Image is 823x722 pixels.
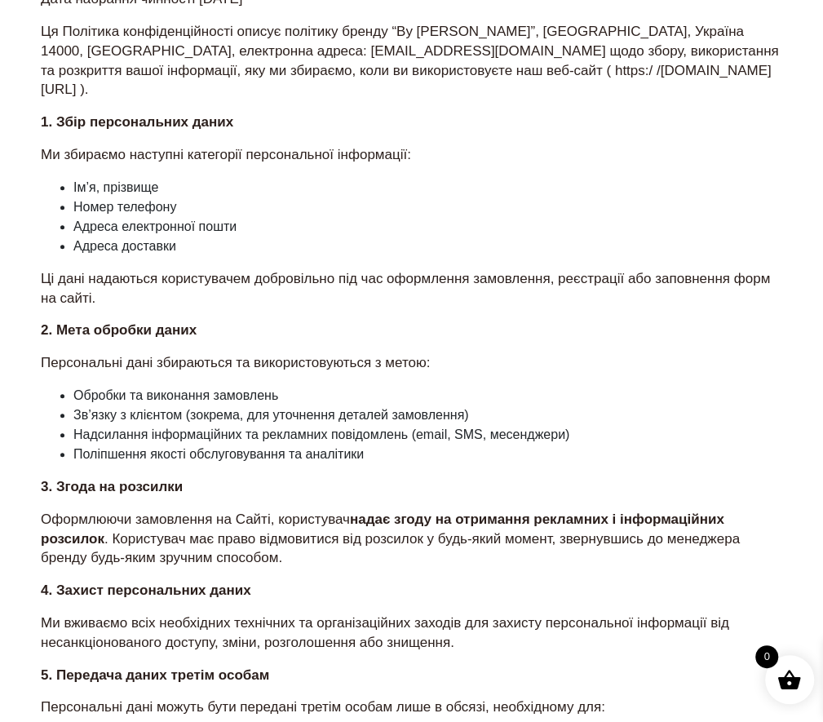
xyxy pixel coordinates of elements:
p: Ми вживаємо всіх необхідних технічних та організаційних заходів для захисту персональної інформац... [41,613,782,653]
li: Поліпшення якості обслуговування та аналітики [73,445,782,464]
strong: 3. Згода на розсилки [41,479,183,494]
li: Надсилання інформаційних та рекламних повідомлень (email, SMS, месенджери) [73,425,782,445]
p: Ми збираємо наступні категорії персональної інформації: [41,145,782,165]
strong: 5. Передача даних третім особам [41,667,269,683]
li: Адреса доставки [73,237,782,256]
li: Номер телефону [73,197,782,217]
p: Ці дані надаються користувачем добровільно під час оформлення замовлення, реєстрації або заповнен... [41,269,782,308]
li: Зв’язку з клієнтом (зокрема, для уточнення деталей замовлення) [73,405,782,425]
p: Оформлюючи замовлення на Сайті, користувач . Користувач має право відмовитися від розсилок у будь... [41,510,782,568]
li: Обробки та виконання замовлень [73,386,782,405]
strong: 2. Мета обробки даних [41,322,197,338]
p: Ця Політика конфіденційності описує політику бренду “By [PERSON_NAME]”, [GEOGRAPHIC_DATA], Україн... [41,22,782,100]
span: 0 [755,645,778,668]
p: Персональні дані можуть бути передані третім особам лише в обсязі, необхідному для: [41,698,782,717]
strong: 4. Захист персональних даних [41,582,251,598]
li: Адреса електронної пошти [73,217,782,237]
li: Ім’я, прізвище [73,178,782,197]
strong: надає згоду на отримання рекламних і інформаційних розсилок [41,512,724,547]
p: Персональні дані збираються та використовуються з метою: [41,353,782,373]
strong: 1. Збір персональних даних [41,114,233,130]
